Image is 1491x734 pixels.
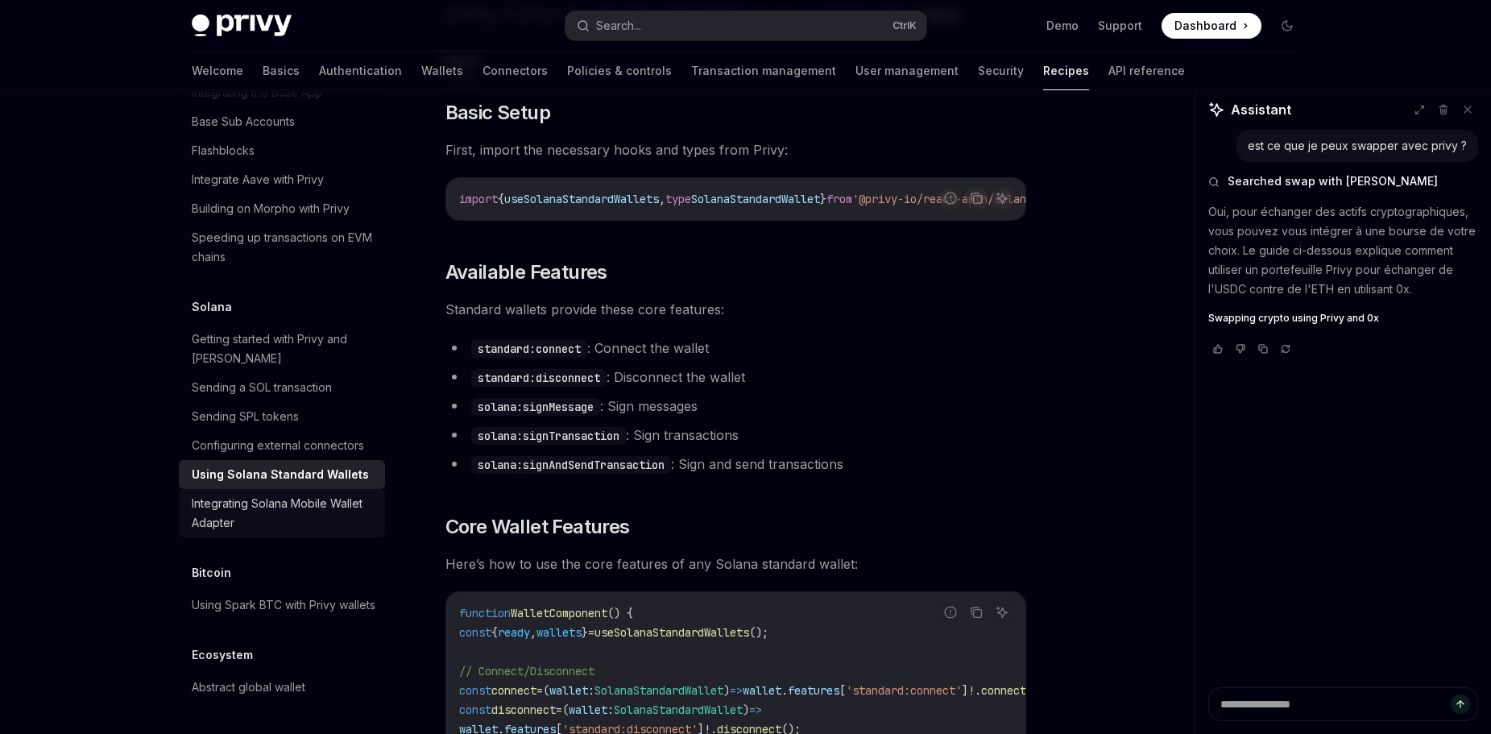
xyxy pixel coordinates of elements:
button: Copy chat response [1253,341,1273,357]
div: Integrating Solana Mobile Wallet Adapter [192,494,375,533]
span: Dashboard [1174,18,1236,34]
span: = [588,625,594,640]
div: Search... [596,16,641,35]
span: Ctrl K [893,19,917,32]
div: Using Spark BTC with Privy wallets [192,595,375,615]
button: Searched swap with [PERSON_NAME] [1208,173,1478,189]
a: Transaction management [691,52,836,90]
a: Support [1098,18,1142,34]
a: Building on Morpho with Privy [179,194,385,223]
button: Vote that response was good [1208,341,1228,357]
div: Building on Morpho with Privy [192,199,350,218]
span: { [498,192,504,206]
span: Core Wallet Features [445,514,630,540]
code: standard:connect [471,340,587,358]
li: : Sign and send transactions [445,453,1026,475]
span: , [530,625,536,640]
div: Speeding up transactions on EVM chains [192,228,375,267]
a: Getting started with Privy and [PERSON_NAME] [179,325,385,373]
span: (); [749,625,768,640]
a: Sending a SOL transaction [179,373,385,402]
div: Abstract global wallet [192,678,305,697]
a: Integrate Aave with Privy [179,165,385,194]
span: Available Features [445,259,607,285]
span: , [659,192,665,206]
a: Recipes [1043,52,1089,90]
span: Assistant [1231,100,1291,119]
a: Demo [1046,18,1079,34]
a: API reference [1108,52,1185,90]
a: Connectors [483,52,548,90]
textarea: Ask a question... [1208,687,1478,721]
span: Basic Setup [445,100,550,126]
div: Using Solana Standard Wallets [192,465,369,484]
span: } [820,192,826,206]
div: Sending a SOL transaction [192,378,332,397]
a: Dashboard [1162,13,1261,39]
button: Report incorrect code [940,602,961,623]
span: Searched swap with [PERSON_NAME] [1228,173,1438,189]
div: Integrate Aave with Privy [192,170,324,189]
span: // Connect/Disconnect [459,664,594,678]
span: Swapping crypto using Privy and 0x [1208,312,1379,325]
button: Vote that response was not good [1231,341,1250,357]
span: ready [498,625,530,640]
button: Send message [1451,695,1470,714]
button: Toggle dark mode [1274,13,1300,39]
a: Welcome [192,52,243,90]
code: standard:disconnect [471,369,607,387]
img: dark logo [192,15,292,37]
span: wallets [536,625,582,640]
a: Using Spark BTC with Privy wallets [179,591,385,620]
span: useSolanaStandardWallets [594,625,749,640]
span: type [665,192,691,206]
span: () { [607,606,633,620]
button: Search...CtrlK [565,11,926,40]
code: solana:signAndSendTransaction [471,456,671,474]
a: Configuring external connectors [179,431,385,460]
li: : Connect the wallet [445,337,1026,359]
span: function [459,606,511,620]
button: Reload last chat [1276,341,1295,357]
button: Copy the contents from the code block [966,602,987,623]
span: { [491,625,498,640]
a: User management [855,52,959,90]
code: solana:signTransaction [471,427,626,445]
span: import [459,192,498,206]
h5: Solana [192,297,232,317]
a: Speeding up transactions on EVM chains [179,223,385,272]
a: Sending SPL tokens [179,402,385,431]
button: Ask AI [992,188,1013,209]
button: Ask AI [992,602,1013,623]
a: Base Sub Accounts [179,107,385,136]
span: } [582,625,588,640]
a: Using Solana Standard Wallets [179,460,385,489]
div: Sending SPL tokens [192,407,299,426]
span: First, import the necessary hooks and types from Privy: [445,139,1026,161]
div: Getting started with Privy and [PERSON_NAME] [192,330,375,368]
span: Here’s how to use the core features of any Solana standard wallet: [445,553,1026,575]
li: : Sign messages [445,395,1026,417]
a: Security [978,52,1024,90]
a: Abstract global wallet [179,673,385,702]
code: solana:signMessage [471,398,600,416]
div: Configuring external connectors [192,436,364,455]
li: : Sign transactions [445,424,1026,446]
a: Authentication [319,52,402,90]
a: Swapping crypto using Privy and 0x [1208,312,1478,325]
span: '@privy-io/react-auth/solana' [852,192,1039,206]
p: Oui, pour échanger des actifs cryptographiques, vous pouvez vous intégrer à une bourse de votre c... [1208,202,1478,299]
h5: Bitcoin [192,563,231,583]
a: Integrating Solana Mobile Wallet Adapter [179,489,385,537]
span: Standard wallets provide these core features: [445,298,1026,321]
span: SolanaStandardWallet [691,192,820,206]
a: Flashblocks [179,136,385,165]
div: est ce que je peux swapper avec privy ? [1248,138,1467,154]
h5: Ecosystem [192,645,253,665]
a: Wallets [421,52,463,90]
div: Base Sub Accounts [192,112,295,131]
button: Copy the contents from the code block [966,188,987,209]
a: Basics [263,52,300,90]
a: Policies & controls [567,52,672,90]
span: const [459,625,491,640]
